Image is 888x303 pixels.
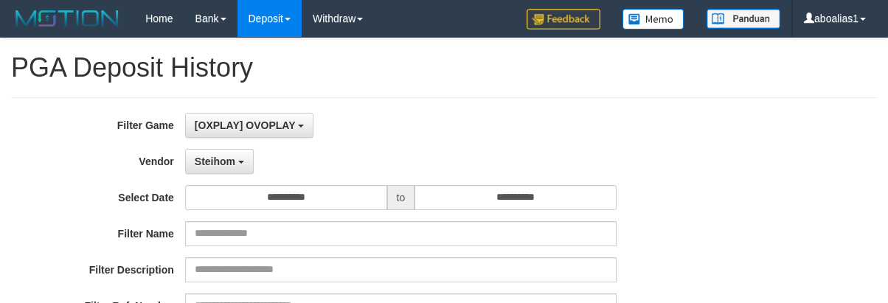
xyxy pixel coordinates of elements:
button: Steihom [185,149,254,174]
img: Button%20Memo.svg [622,9,684,29]
span: [OXPLAY] OVOPLAY [195,119,295,131]
h1: PGA Deposit History [11,53,877,83]
img: panduan.png [707,9,780,29]
button: [OXPLAY] OVOPLAY [185,113,313,138]
img: Feedback.jpg [527,9,600,29]
span: to [387,185,415,210]
span: Steihom [195,156,235,167]
img: MOTION_logo.png [11,7,123,29]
